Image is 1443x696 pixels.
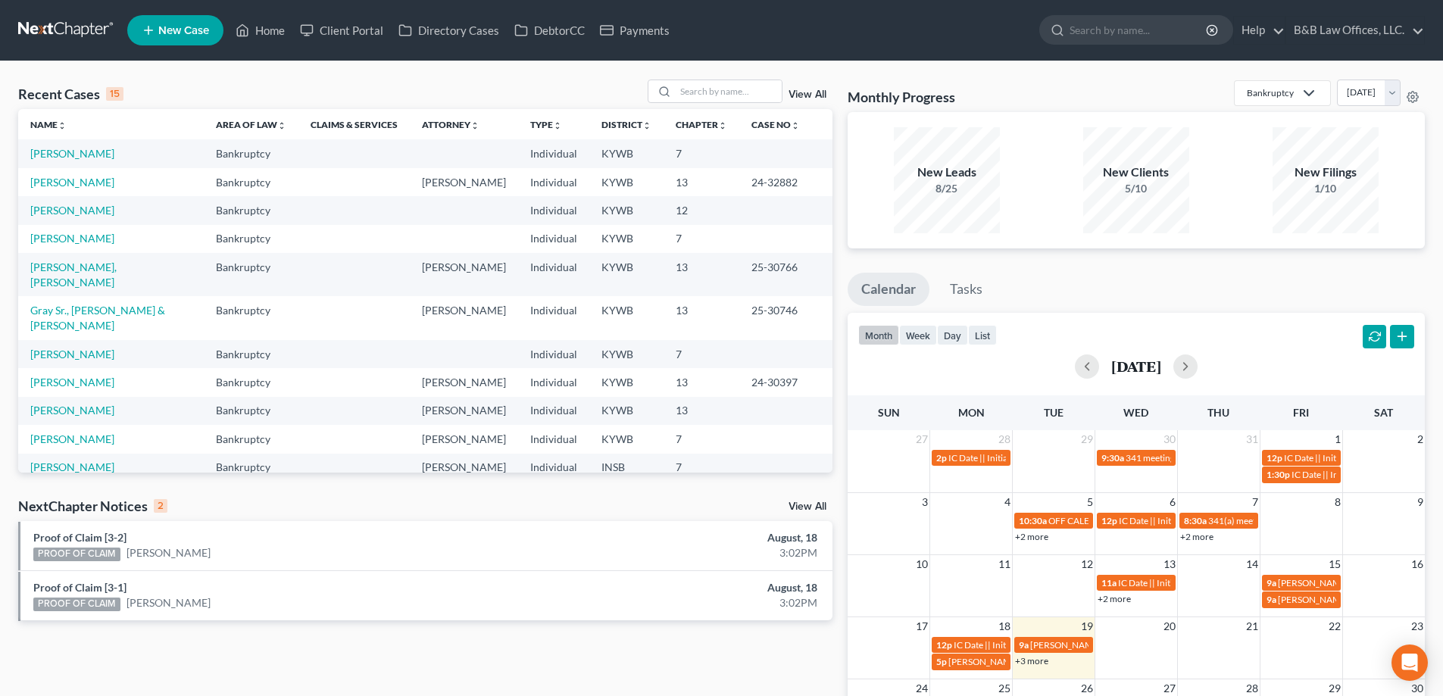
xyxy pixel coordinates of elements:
[33,581,126,594] a: Proof of Claim [3-1]
[664,397,739,425] td: 13
[1327,555,1342,573] span: 15
[914,555,929,573] span: 10
[566,580,817,595] div: August, 18
[1119,515,1360,526] span: IC Date || Initial interview & client setup for [PERSON_NAME]
[158,25,209,36] span: New Case
[228,17,292,44] a: Home
[589,368,664,396] td: KYWB
[204,168,298,196] td: Bankruptcy
[936,452,947,463] span: 2p
[216,119,286,130] a: Area of Lawunfold_more
[292,17,391,44] a: Client Portal
[518,340,589,368] td: Individual
[1044,406,1064,419] span: Tue
[1374,406,1393,419] span: Sat
[410,454,518,482] td: [PERSON_NAME]
[848,273,929,306] a: Calendar
[789,89,826,100] a: View All
[204,368,298,396] td: Bankruptcy
[914,430,929,448] span: 27
[1267,469,1290,480] span: 1:30p
[33,598,120,611] div: PROOF OF CLAIM
[948,656,1260,667] span: [PERSON_NAME] (7) Last day to oppose discharge or dischargeability is [DATE]
[1111,358,1161,374] h2: [DATE]
[106,87,123,101] div: 15
[518,168,589,196] td: Individual
[1101,515,1117,526] span: 12p
[589,196,664,224] td: KYWB
[676,80,782,102] input: Search by name...
[1245,617,1260,635] span: 21
[518,368,589,396] td: Individual
[664,225,739,253] td: 7
[954,639,1195,651] span: IC Date || Initial interview & client setup for [PERSON_NAME]
[1293,406,1309,419] span: Fri
[858,325,899,345] button: month
[33,531,126,544] a: Proof of Claim [3-2]
[1079,617,1095,635] span: 19
[410,168,518,196] td: [PERSON_NAME]
[30,304,165,332] a: Gray Sr., [PERSON_NAME] & [PERSON_NAME]
[789,501,826,512] a: View All
[30,376,114,389] a: [PERSON_NAME]
[1208,515,1354,526] span: 341(a) meeting for [PERSON_NAME]
[470,121,479,130] i: unfold_more
[1123,406,1148,419] span: Wed
[936,273,996,306] a: Tasks
[1286,17,1424,44] a: B&B Law Offices, LLC.
[601,119,651,130] a: Districtunfold_more
[1333,493,1342,511] span: 8
[676,119,727,130] a: Chapterunfold_more
[1327,617,1342,635] span: 22
[30,348,114,360] a: [PERSON_NAME]
[422,119,479,130] a: Attorneyunfold_more
[277,121,286,130] i: unfold_more
[518,425,589,453] td: Individual
[739,253,832,296] td: 25-30766
[589,168,664,196] td: KYWB
[58,121,67,130] i: unfold_more
[937,325,968,345] button: day
[1162,555,1177,573] span: 13
[739,168,832,196] td: 24-32882
[204,296,298,339] td: Bankruptcy
[126,595,211,610] a: [PERSON_NAME]
[1207,406,1229,419] span: Thu
[204,196,298,224] td: Bankruptcy
[936,639,952,651] span: 12p
[298,109,410,139] th: Claims & Services
[997,555,1012,573] span: 11
[664,340,739,368] td: 7
[920,493,929,511] span: 3
[18,497,167,515] div: NextChapter Notices
[878,406,900,419] span: Sun
[899,325,937,345] button: week
[1048,515,1233,526] span: OFF CALENDAR hearing for [PERSON_NAME]
[589,139,664,167] td: KYWB
[1101,577,1117,588] span: 11a
[1030,639,1248,651] span: [PERSON_NAME] (7) Last day to file claims 8/18/20258
[391,17,507,44] a: Directory Cases
[518,225,589,253] td: Individual
[1333,430,1342,448] span: 1
[518,296,589,339] td: Individual
[894,164,1000,181] div: New Leads
[664,296,739,339] td: 13
[1180,531,1213,542] a: +2 more
[1079,430,1095,448] span: 29
[30,432,114,445] a: [PERSON_NAME]
[566,595,817,610] div: 3:02PM
[30,204,114,217] a: [PERSON_NAME]
[1410,617,1425,635] span: 23
[518,253,589,296] td: Individual
[154,499,167,513] div: 2
[518,139,589,167] td: Individual
[1273,181,1379,196] div: 1/10
[1079,555,1095,573] span: 12
[1234,17,1285,44] a: Help
[507,17,592,44] a: DebtorCC
[718,121,727,130] i: unfold_more
[1251,493,1260,511] span: 7
[126,545,211,560] a: [PERSON_NAME]
[566,545,817,560] div: 3:02PM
